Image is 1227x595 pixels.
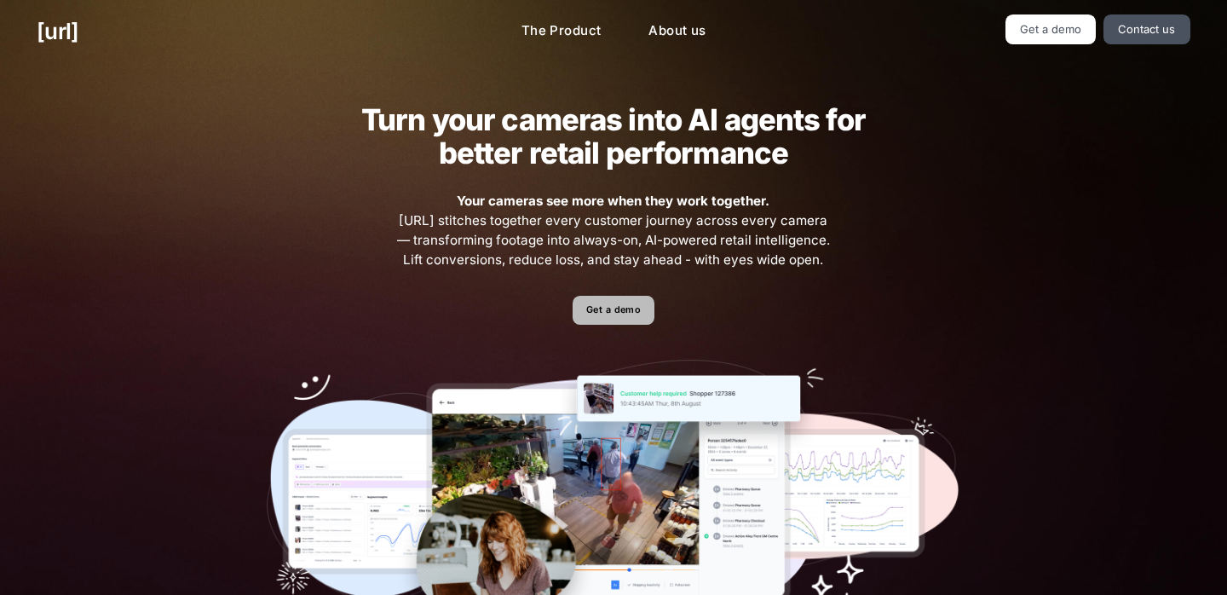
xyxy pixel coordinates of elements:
a: Get a demo [573,296,654,326]
a: Get a demo [1005,14,1097,44]
h2: Turn your cameras into AI agents for better retail performance [335,103,892,170]
strong: Your cameras see more when they work together. [457,193,769,209]
a: Contact us [1103,14,1190,44]
a: [URL] [37,14,78,48]
span: [URL] stitches together every customer journey across every camera — transforming footage into al... [395,192,832,269]
a: The Product [508,14,615,48]
a: About us [635,14,719,48]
